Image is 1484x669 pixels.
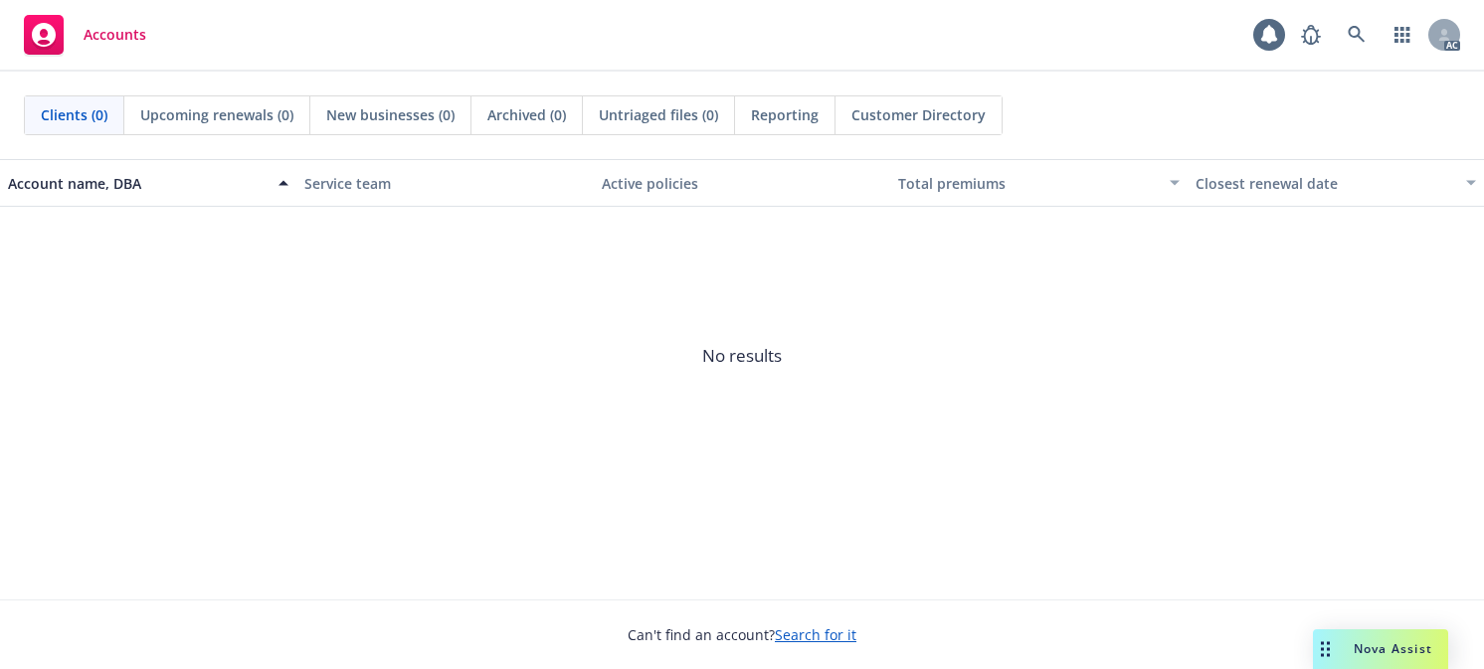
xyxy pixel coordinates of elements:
[602,173,882,194] div: Active policies
[1188,159,1484,207] button: Closest renewal date
[751,104,819,125] span: Reporting
[775,625,856,644] a: Search for it
[851,104,986,125] span: Customer Directory
[84,27,146,43] span: Accounts
[1383,15,1422,55] a: Switch app
[140,104,293,125] span: Upcoming renewals (0)
[890,159,1187,207] button: Total premiums
[296,159,593,207] button: Service team
[326,104,455,125] span: New businesses (0)
[1196,173,1454,194] div: Closest renewal date
[41,104,107,125] span: Clients (0)
[16,7,154,63] a: Accounts
[1313,629,1448,669] button: Nova Assist
[594,159,890,207] button: Active policies
[628,624,856,645] span: Can't find an account?
[599,104,718,125] span: Untriaged files (0)
[8,173,267,194] div: Account name, DBA
[487,104,566,125] span: Archived (0)
[1291,15,1331,55] a: Report a Bug
[304,173,585,194] div: Service team
[1313,629,1338,669] div: Drag to move
[1337,15,1377,55] a: Search
[1354,640,1432,657] span: Nova Assist
[898,173,1157,194] div: Total premiums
